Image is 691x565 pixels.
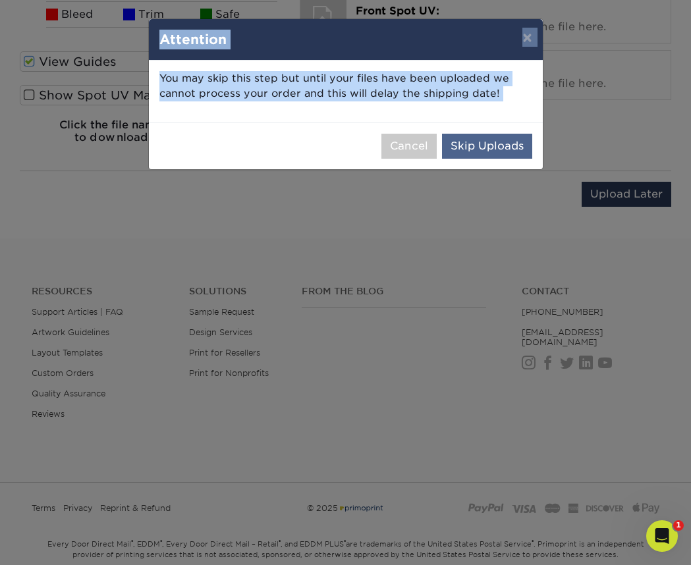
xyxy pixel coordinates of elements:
[512,19,542,56] button: ×
[673,520,684,531] span: 1
[442,134,532,159] button: Skip Uploads
[381,134,437,159] button: Cancel
[646,520,678,552] iframe: Intercom live chat
[159,30,532,49] h4: Attention
[159,71,532,101] p: You may skip this step but until your files have been uploaded we cannot process your order and t...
